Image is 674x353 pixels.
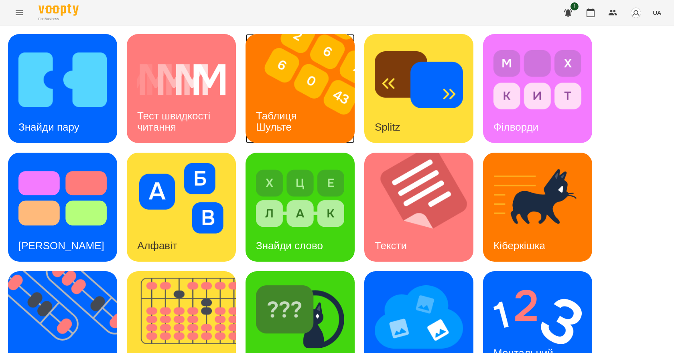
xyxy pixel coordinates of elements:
img: Тест Струпа [18,163,107,234]
h3: Знайди слово [256,240,323,252]
img: Ментальний рахунок [493,282,582,352]
h3: Алфавіт [137,240,177,252]
span: For Business [39,16,79,22]
button: UA [650,5,664,20]
h3: Знайди пару [18,121,79,133]
a: ТекстиТексти [364,153,473,262]
img: Філворди [493,44,582,115]
a: КіберкішкаКіберкішка [483,153,592,262]
img: Знайди пару [18,44,107,115]
h3: Тексти [375,240,407,252]
h3: Кіберкішка [493,240,545,252]
h3: Філворди [493,121,538,133]
a: ФілвордиФілворди [483,34,592,143]
h3: Таблиця Шульте [256,110,300,133]
img: Voopty Logo [39,4,79,16]
a: Таблиця ШультеТаблиця Шульте [246,34,355,143]
button: Menu [10,3,29,22]
img: Мнемотехніка [375,282,463,352]
img: Знайди Кіберкішку [256,282,344,352]
span: 1 [570,2,579,10]
a: Знайди паруЗнайди пару [8,34,117,143]
img: Splitz [375,44,463,115]
img: Тексти [364,153,483,262]
h3: [PERSON_NAME] [18,240,104,252]
img: Знайди слово [256,163,344,234]
a: Знайди словоЗнайди слово [246,153,355,262]
a: АлфавітАлфавіт [127,153,236,262]
h3: Тест швидкості читання [137,110,213,133]
span: UA [653,8,661,17]
img: Тест швидкості читання [137,44,225,115]
img: Таблиця Шульте [246,34,365,143]
img: Алфавіт [137,163,225,234]
a: SplitzSplitz [364,34,473,143]
h3: Splitz [375,121,400,133]
img: Кіберкішка [493,163,582,234]
a: Тест Струпа[PERSON_NAME] [8,153,117,262]
img: avatar_s.png [630,7,642,18]
a: Тест швидкості читанняТест швидкості читання [127,34,236,143]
